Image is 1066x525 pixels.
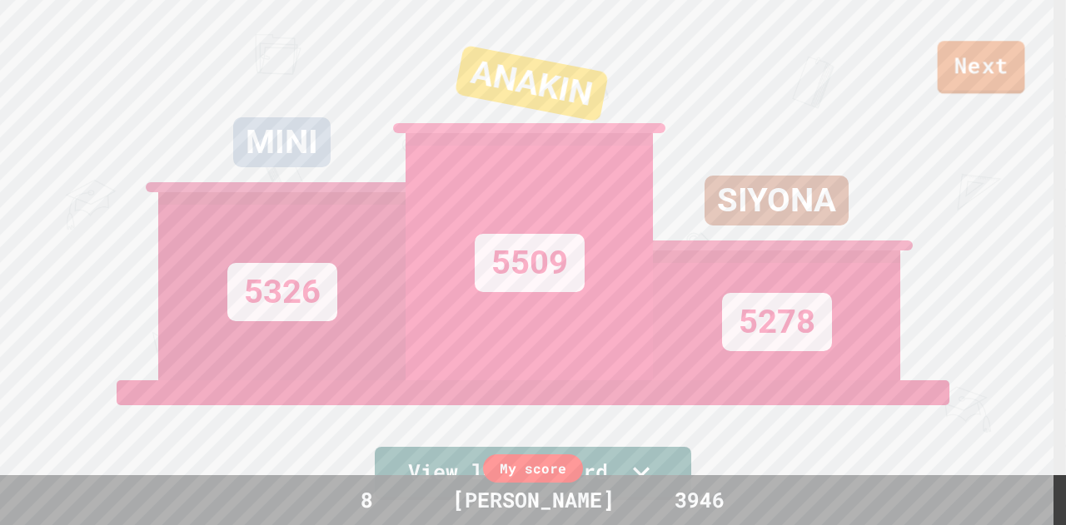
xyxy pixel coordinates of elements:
div: MINI [233,117,331,167]
div: ANAKIN [455,45,609,122]
div: 5326 [227,263,337,321]
div: SIYONA [705,176,849,225]
div: 8 [304,484,429,516]
a: Next [938,41,1025,94]
a: View leaderboard [375,447,691,500]
div: 5278 [722,293,832,351]
div: 3946 [637,484,762,516]
div: 5509 [475,234,585,292]
div: My score [483,454,583,483]
div: [PERSON_NAME] [436,484,631,516]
